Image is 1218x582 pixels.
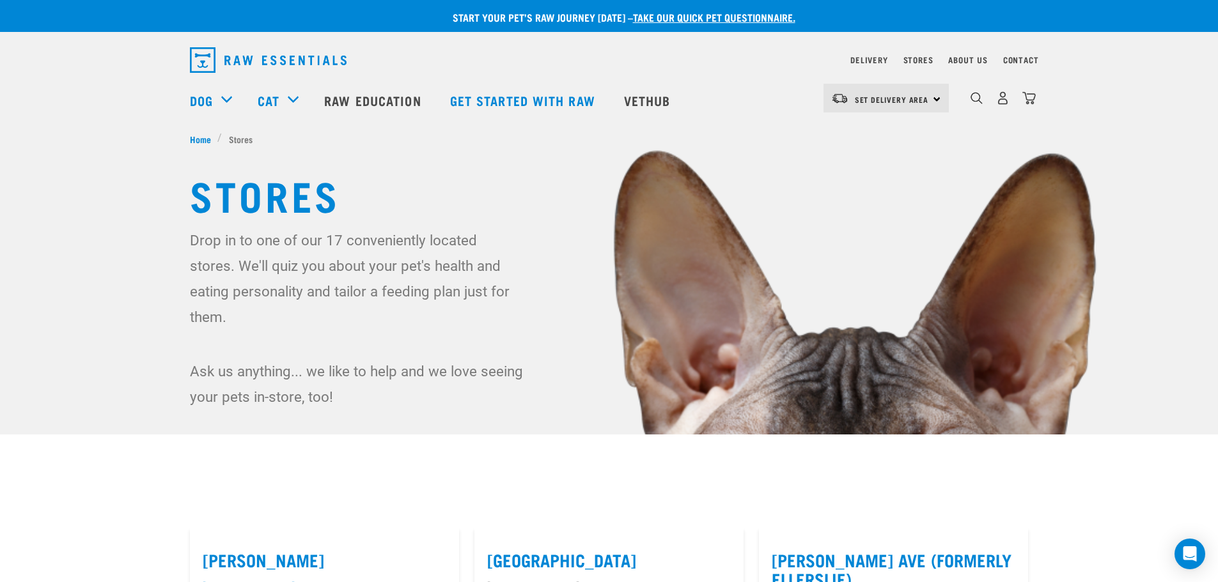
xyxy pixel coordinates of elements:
[190,91,213,110] a: Dog
[1003,57,1039,62] a: Contact
[190,132,218,146] a: Home
[903,57,933,62] a: Stores
[258,91,279,110] a: Cat
[831,93,848,104] img: van-moving.png
[948,57,987,62] a: About Us
[180,42,1039,78] nav: dropdown navigation
[850,57,887,62] a: Delivery
[1175,539,1205,569] div: Open Intercom Messenger
[190,358,526,410] p: Ask us anything... we like to help and we love seeing your pets in-store, too!
[437,75,611,126] a: Get started with Raw
[190,171,1029,217] h1: Stores
[190,132,211,146] span: Home
[1022,91,1036,105] img: home-icon@2x.png
[971,92,983,104] img: home-icon-1@2x.png
[190,47,347,73] img: Raw Essentials Logo
[487,550,731,570] label: [GEOGRAPHIC_DATA]
[190,227,526,330] p: Drop in to one of our 17 conveniently located stores. We'll quiz you about your pet's health and ...
[633,14,795,20] a: take our quick pet questionnaire.
[996,91,1010,105] img: user.png
[190,132,1029,146] nav: breadcrumbs
[203,550,446,570] label: [PERSON_NAME]
[855,97,929,102] span: Set Delivery Area
[611,75,687,126] a: Vethub
[311,75,437,126] a: Raw Education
